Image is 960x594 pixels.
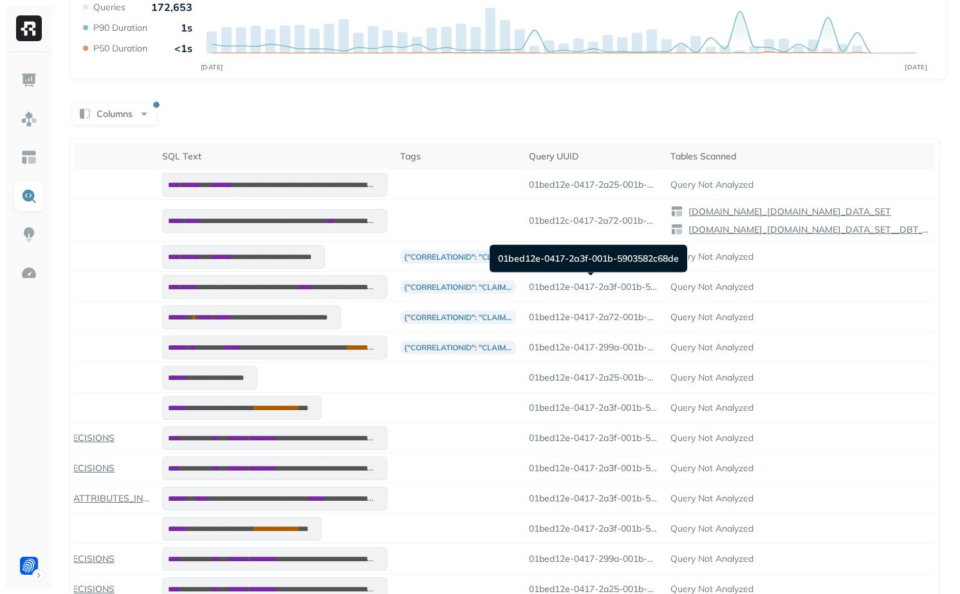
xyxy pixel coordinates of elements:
p: Query Not Analyzed [670,432,928,444]
p: P90 Duration [93,22,147,34]
p: Query Not Analyzed [670,179,928,191]
tspan: [DATE] [905,63,927,71]
p: [DOMAIN_NAME]_[DOMAIN_NAME]_DATA_SET__DBT_TMP [686,224,928,236]
p: Query Not Analyzed [670,553,928,565]
p: 01bed12e-0417-2a72-001b-5903582c87ba [529,311,658,323]
div: Tables Scanned [670,150,928,163]
p: 01bed12e-0417-2a3f-001b-5903582c68ca [529,462,658,474]
a: [DOMAIN_NAME]_[DOMAIN_NAME]_DATA_SET__DBT_TMP [683,224,928,236]
p: 01bed12e-0417-2a3f-001b-5903582c68ce [529,432,658,444]
p: Query Not Analyzed [670,281,928,293]
p: Query Not Analyzed [670,251,928,263]
p: [DOMAIN_NAME]_[DOMAIN_NAME]_DATA_SET [686,206,891,218]
img: Optimization [21,265,37,282]
div: Tags [400,150,516,163]
p: Query Not Analyzed [670,372,928,384]
p: 01bed12e-0417-2a3f-001b-5903582c68c2 [529,523,658,535]
p: 01bed12e-0417-299a-001b-5903582c94ae [529,341,658,354]
tspan: [DATE] [201,63,223,71]
img: Ryft [16,15,42,41]
img: Asset Explorer [21,149,37,166]
p: 172,653 [151,1,192,14]
p: {"correlationId": "claimReasons-d20250904-20250904032607-5ea9", "job_name": "rds_loader_full", "c... [400,250,516,264]
p: Query Not Analyzed [670,341,928,354]
img: Assets [21,111,37,127]
p: Query Not Analyzed [670,402,928,414]
p: Query Not Analyzed [670,523,928,535]
p: 01bed12e-0417-2a25-001b-5903582c3d3e [529,372,658,384]
div: SQL Text [162,150,387,163]
img: Insights [21,226,37,243]
p: Query Not Analyzed [670,311,928,323]
img: Query Explorer [21,188,37,204]
img: Forter [20,557,38,575]
p: 01bed12e-0417-2a3f-001b-5903582c68de [529,281,658,293]
p: {"correlationId": "claimReasons-d20250904-20250904032607-5ea9", "job_name": "rds_loader_full", "c... [400,310,516,324]
img: table [670,205,683,218]
p: 01bed12c-0417-2a72-001b-5903582c8756 [529,215,658,227]
p: 01bed12e-0417-2a3f-001b-5903582c68d2 [529,402,658,414]
p: Query Not Analyzed [670,462,928,474]
p: Query Not Analyzed [670,492,928,505]
button: Columns [71,102,158,125]
div: 01bed12e-0417-2a3f-001b-5903582c68de [490,245,687,273]
p: P50 Duration [93,42,147,55]
div: Query UUID [529,150,658,163]
p: {"correlationId": "claimReasons-d20250904-20250904032607-5ea9", "job_name": "rds_loader_full", "c... [400,341,516,354]
img: Dashboard [21,72,37,89]
p: 01bed12e-0417-2a3f-001b-5903582c68c6 [529,492,658,505]
a: [DOMAIN_NAME]_[DOMAIN_NAME]_DATA_SET [683,206,891,218]
p: Queries [93,1,125,14]
p: <1s [174,42,192,55]
p: 01bed12e-0417-2a25-001b-5903582c3d52 [529,179,658,191]
p: 1s [181,21,192,34]
p: {"correlationId": "claimReasons-d20250904-20250904032607-5ea9", "job_name": "rds_loader_full", "c... [400,280,516,294]
p: 01bed12e-0417-299a-001b-5903582c949e [529,553,658,565]
img: table [670,223,683,236]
